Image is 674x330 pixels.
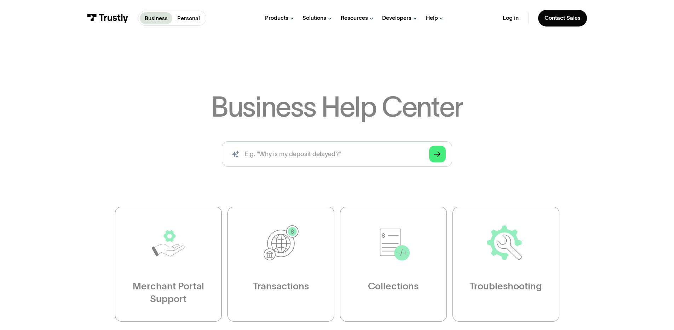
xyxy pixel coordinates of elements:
[265,14,288,22] div: Products
[140,12,172,24] a: Business
[145,14,168,23] p: Business
[426,14,438,22] div: Help
[470,280,542,293] div: Troubleshooting
[545,14,581,22] div: Contact Sales
[382,14,411,22] div: Developers
[503,14,519,22] a: Log in
[222,141,452,167] input: search
[340,207,447,322] a: Collections
[368,280,419,293] div: Collections
[177,14,200,23] p: Personal
[131,280,206,305] div: Merchant Portal Support
[452,207,559,322] a: Troubleshooting
[115,207,222,322] a: Merchant Portal Support
[538,10,587,26] a: Contact Sales
[303,14,326,22] div: Solutions
[253,280,309,293] div: Transactions
[211,93,463,121] h1: Business Help Center
[227,207,334,322] a: Transactions
[341,14,368,22] div: Resources
[87,14,128,23] img: Trustly Logo
[172,12,204,24] a: Personal
[222,141,452,167] form: Search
